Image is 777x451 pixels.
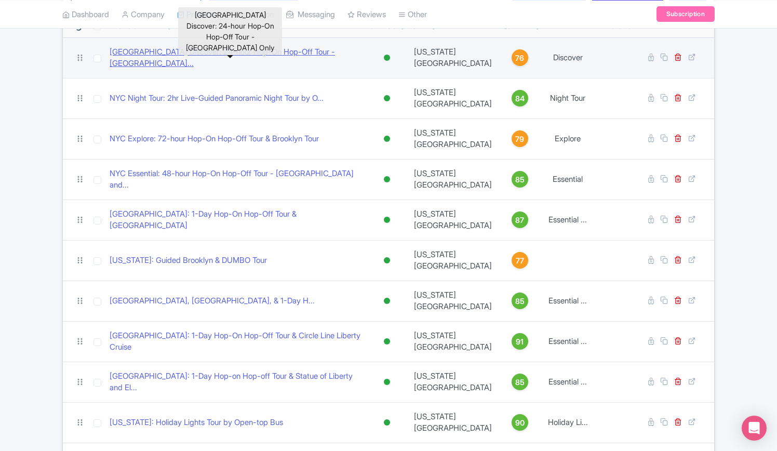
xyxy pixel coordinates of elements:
[110,92,324,104] a: NYC Night Tour: 2hr Live-Guided Panoramic Night Tour by O...
[515,174,525,185] span: 85
[515,377,525,388] span: 85
[408,78,498,118] td: [US_STATE][GEOGRAPHIC_DATA]
[502,90,538,107] a: 84
[657,6,715,22] a: Subscription
[408,362,498,402] td: [US_STATE][GEOGRAPHIC_DATA]
[382,172,392,187] div: Active
[542,200,594,240] td: Essential ...
[542,159,594,200] td: Essential
[382,375,392,390] div: Active
[502,414,538,431] a: 90
[110,255,267,267] a: [US_STATE]: Guided Brooklyn & DUMBO Tour
[382,334,392,349] div: Active
[408,321,498,362] td: [US_STATE][GEOGRAPHIC_DATA]
[408,281,498,321] td: [US_STATE][GEOGRAPHIC_DATA]
[542,37,594,78] td: Discover
[382,253,392,268] div: Active
[408,118,498,159] td: [US_STATE][GEOGRAPHIC_DATA]
[408,402,498,443] td: [US_STATE][GEOGRAPHIC_DATA]
[382,91,392,106] div: Active
[110,208,362,232] a: [GEOGRAPHIC_DATA]: 1-Day Hop-On Hop-Off Tour & [GEOGRAPHIC_DATA]
[742,416,767,441] div: Open Intercom Messenger
[515,93,525,104] span: 84
[502,49,538,66] a: 76
[408,200,498,240] td: [US_STATE][GEOGRAPHIC_DATA]
[542,321,594,362] td: Essential ...
[542,118,594,159] td: Explore
[515,417,525,429] span: 90
[178,7,282,55] div: [GEOGRAPHIC_DATA] Discover: 24-hour Hop-On Hop-Off Tour - [GEOGRAPHIC_DATA] Only
[502,293,538,309] a: 85
[515,296,525,307] span: 85
[516,255,524,267] span: 77
[502,171,538,188] a: 85
[542,362,594,402] td: Essential ...
[382,294,392,309] div: Active
[502,211,538,228] a: 87
[382,131,392,147] div: Active
[382,415,392,430] div: Active
[502,374,538,390] a: 85
[408,159,498,200] td: [US_STATE][GEOGRAPHIC_DATA]
[110,168,362,191] a: NYC Essential: 48-hour Hop-On Hop-Off Tour - [GEOGRAPHIC_DATA] and...
[515,215,524,226] span: 87
[110,295,315,307] a: [GEOGRAPHIC_DATA], [GEOGRAPHIC_DATA], & 1-Day H...
[542,281,594,321] td: Essential ...
[382,50,392,65] div: Active
[515,134,524,145] span: 79
[110,417,283,429] a: [US_STATE]: Holiday Lights Tour by Open-top Bus
[515,52,524,64] span: 76
[542,402,594,443] td: Holiday Li...
[542,78,594,118] td: Night Tour
[502,252,538,269] a: 77
[502,333,538,350] a: 91
[408,240,498,281] td: [US_STATE][GEOGRAPHIC_DATA]
[110,46,362,70] a: [GEOGRAPHIC_DATA] Discover: 24-hour Hop-On Hop-Off Tour - [GEOGRAPHIC_DATA]...
[110,133,319,145] a: NYC Explore: 72-hour Hop-On Hop-Off Tour & Brooklyn Tour
[110,370,362,394] a: [GEOGRAPHIC_DATA]: 1-Day Hop-on Hop-off Tour & Statue of Liberty and El...
[408,37,498,78] td: [US_STATE][GEOGRAPHIC_DATA]
[516,336,524,348] span: 91
[502,130,538,147] a: 79
[110,330,362,353] a: [GEOGRAPHIC_DATA]: 1-Day Hop-On Hop-Off Tour & Circle Line Liberty Cruise
[382,213,392,228] div: Active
